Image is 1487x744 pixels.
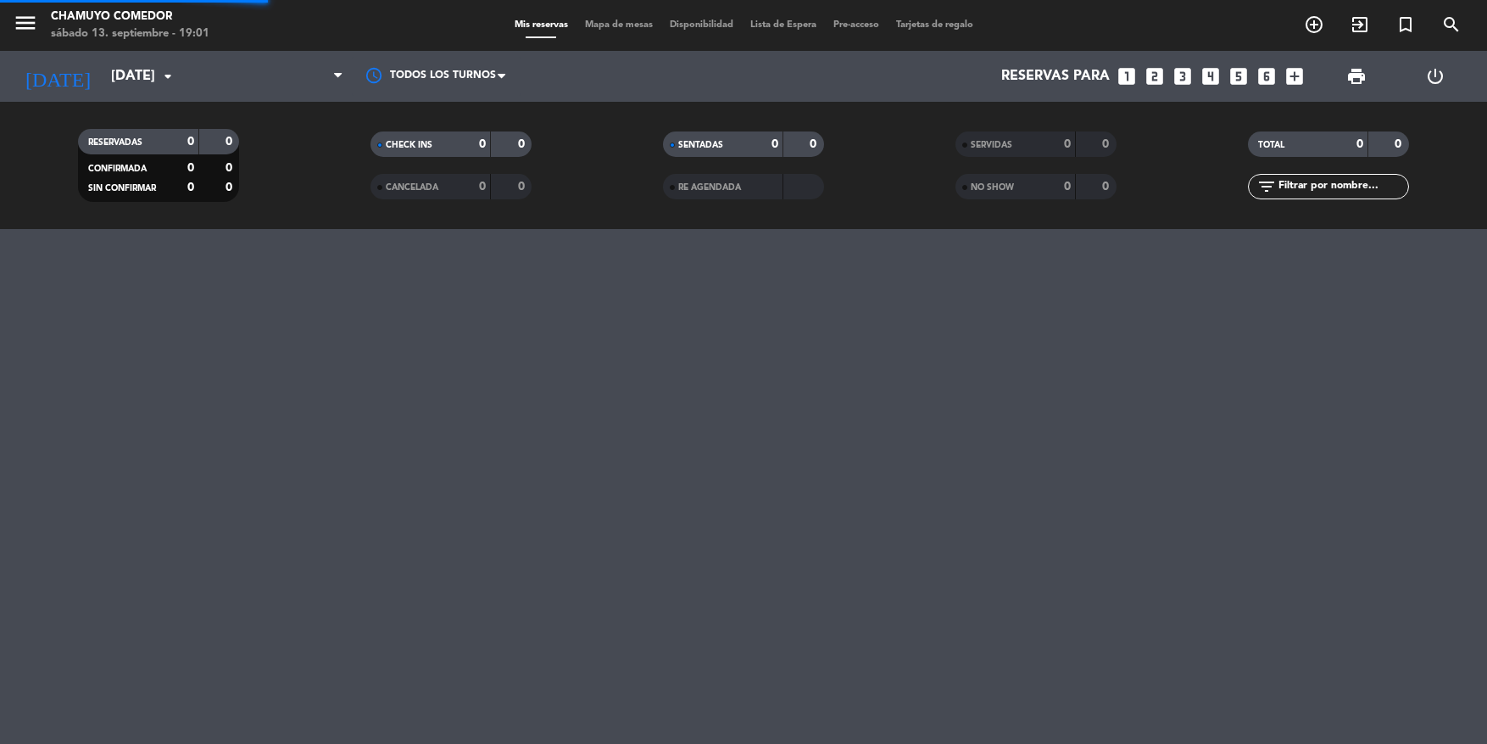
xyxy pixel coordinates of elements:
[51,8,209,25] div: Chamuyo Comedor
[888,20,982,30] span: Tarjetas de regalo
[386,141,432,149] span: CHECK INS
[506,20,576,30] span: Mis reservas
[742,20,825,30] span: Lista de Espera
[1346,66,1367,87] span: print
[825,20,888,30] span: Pre-acceso
[1228,65,1250,87] i: looks_5
[479,181,486,193] strong: 0
[518,181,528,193] strong: 0
[158,66,178,87] i: arrow_drop_down
[51,25,209,42] div: sábado 13. septiembre - 19:01
[13,10,38,36] i: menu
[1102,181,1112,193] strong: 0
[226,162,236,174] strong: 0
[1284,65,1306,87] i: add_box
[13,58,103,95] i: [DATE]
[386,183,438,192] span: CANCELADA
[1304,14,1324,35] i: add_circle_outline
[1064,181,1071,193] strong: 0
[576,20,661,30] span: Mapa de mesas
[1200,65,1222,87] i: looks_4
[1102,138,1112,150] strong: 0
[661,20,742,30] span: Disponibilidad
[771,138,778,150] strong: 0
[518,138,528,150] strong: 0
[1144,65,1166,87] i: looks_two
[1350,14,1370,35] i: exit_to_app
[187,136,194,148] strong: 0
[1425,66,1445,87] i: power_settings_new
[1064,138,1071,150] strong: 0
[1258,141,1284,149] span: TOTAL
[226,182,236,193] strong: 0
[678,183,741,192] span: RE AGENDADA
[1116,65,1138,87] i: looks_one
[810,138,820,150] strong: 0
[1395,14,1416,35] i: turned_in_not
[1256,176,1277,197] i: filter_list
[1395,138,1405,150] strong: 0
[1277,177,1408,196] input: Filtrar por nombre...
[88,138,142,147] span: RESERVADAS
[88,184,156,193] span: SIN CONFIRMAR
[187,182,194,193] strong: 0
[1001,69,1110,85] span: Reservas para
[479,138,486,150] strong: 0
[678,141,723,149] span: SENTADAS
[226,136,236,148] strong: 0
[1256,65,1278,87] i: looks_6
[1441,14,1462,35] i: search
[971,141,1012,149] span: SERVIDAS
[13,10,38,42] button: menu
[971,183,1014,192] span: NO SHOW
[187,162,194,174] strong: 0
[1396,51,1475,102] div: LOG OUT
[1356,138,1363,150] strong: 0
[88,165,147,173] span: CONFIRMADA
[1172,65,1194,87] i: looks_3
